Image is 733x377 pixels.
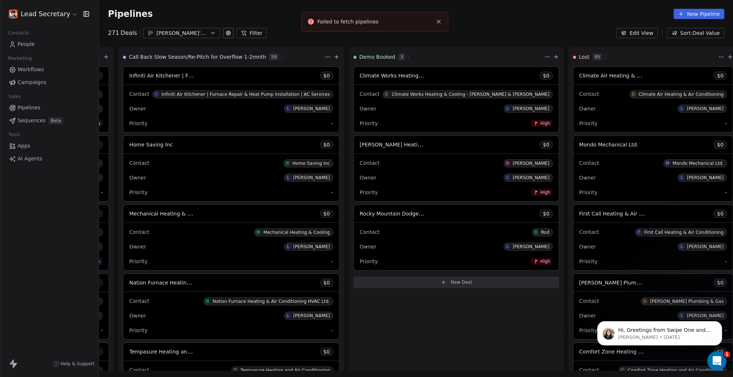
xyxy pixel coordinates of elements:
[156,29,207,37] div: [PERSON_NAME]'s Pipeline - Large Businesses Only
[666,160,669,166] div: M
[6,153,93,165] a: AI Agents
[579,279,665,286] span: [PERSON_NAME] Plumbing & Gas
[540,258,550,264] span: High
[18,117,46,124] span: Sequences
[579,367,599,373] span: Contact
[123,204,339,271] div: Mechanical Heating & Cooling$0ContactMMechanical Heating & CoolingOwnerL[PERSON_NAME]Priority-
[129,160,149,166] span: Contact
[385,91,388,97] div: C
[123,66,339,133] div: Infiniti Air Kitchener | Furnace Repair & Heat Pump Installation | AC Services$0ContactIInfiniti ...
[725,120,727,127] span: -
[108,29,137,37] div: 271
[360,189,378,195] span: Priority
[331,258,333,265] span: -
[579,244,596,250] span: Owner
[360,160,380,166] span: Contact
[129,313,146,319] span: Owner
[628,368,723,373] div: Comfort Zone Heating and Air Conditioning
[360,91,380,97] span: Contact
[9,8,78,20] button: Lead Secretary
[579,106,596,112] span: Owner
[543,72,549,79] span: $ 0
[579,229,599,235] span: Contact
[681,106,683,112] div: L
[667,28,724,38] button: Sort: Deal Value
[579,210,671,217] span: First Call Heating & Air Conditioning
[323,72,330,79] span: $ 0
[129,298,149,304] span: Contact
[579,298,599,304] span: Contact
[360,106,377,112] span: Owner
[18,142,30,150] span: Apps
[579,72,678,79] span: Climate Air Heating & Air Conditioning
[392,92,549,97] div: Climate Works Heating & Cooling - [PERSON_NAME] & [PERSON_NAME]
[5,91,24,102] span: Sales
[434,17,443,26] button: Close toast
[18,104,40,112] span: Pipelines
[681,175,683,181] div: L
[129,53,266,61] span: Call Back Slow Season/Re-Pitch for Overflow 1-2mnth
[360,210,433,217] span: Rocky Mountain Dodge & RV
[331,327,333,334] span: -
[579,91,599,97] span: Contact
[353,204,559,271] div: Rocky Mountain Dodge & RV$0ContactRRodOwnerL[PERSON_NAME]PriorityHigh
[234,367,236,373] div: T
[360,258,378,264] span: Priority
[672,161,723,166] div: Mondo Mechanical Ltd.
[632,91,635,97] div: C
[579,120,598,126] span: Priority
[621,367,624,373] div: C
[61,361,94,367] span: Help & Support
[323,210,330,217] span: $ 0
[360,244,377,250] span: Owner
[507,244,509,250] div: L
[707,351,727,371] iframe: Intercom live chat
[101,327,103,334] span: -
[687,106,723,111] div: [PERSON_NAME]
[6,38,93,50] a: People
[317,18,432,26] div: Failed to fetch pipelines
[725,189,727,196] span: -
[323,141,330,148] span: $ 0
[6,140,93,152] a: Apps
[398,53,406,61] span: 3
[674,9,724,19] button: New Pipeline
[18,79,46,86] span: Campaigns
[129,229,149,235] span: Contact
[293,313,330,318] div: [PERSON_NAME]
[293,175,330,180] div: [PERSON_NAME]
[323,279,330,286] span: $ 0
[650,299,723,304] div: [PERSON_NAME] Plumbing & Gas
[18,40,35,48] span: People
[6,64,93,76] a: Workflows
[717,210,723,217] span: $ 0
[638,229,640,235] div: F
[543,210,549,217] span: $ 0
[579,348,691,355] span: Comfort Zone Heating and Air Conditioning
[534,229,537,235] div: R
[579,53,589,61] span: Lost
[687,244,723,249] div: [PERSON_NAME]
[359,53,395,61] span: Demo Booked
[507,175,509,181] div: L
[6,102,93,114] a: Pipelines
[724,351,730,358] span: 1
[101,189,103,196] span: -
[287,244,289,250] div: L
[123,273,339,340] div: Nation Furnace Heating & Air Conditioning HVAC Ltd.$0ContactNNation Furnace Heating & Air Conditi...
[513,161,549,166] div: [PERSON_NAME]
[293,106,330,111] div: [PERSON_NAME]
[286,160,289,166] div: H
[541,230,549,235] div: Rod
[18,155,42,163] span: AI Agents
[573,47,717,66] div: Lost95
[579,258,598,264] span: Priority
[92,120,101,126] span: Low
[287,313,289,319] div: L
[129,189,148,195] span: Priority
[616,28,658,38] button: Edit View
[53,361,94,367] a: Help & Support
[513,175,549,180] div: [PERSON_NAME]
